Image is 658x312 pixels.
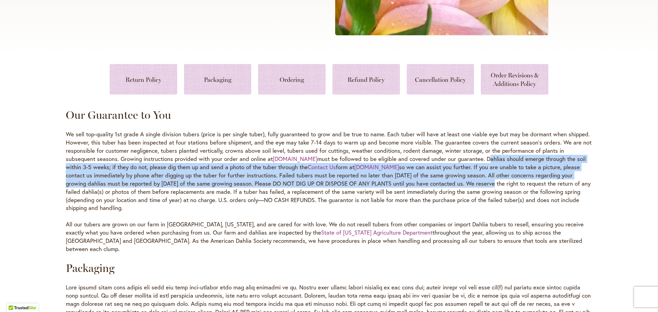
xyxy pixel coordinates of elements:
[308,163,336,171] a: Contact Us
[273,155,317,163] a: [DOMAIN_NAME]
[66,261,592,275] h3: Packaging
[321,228,432,236] a: State of [US_STATE] Agriculture Department
[66,220,592,253] p: All our tubers are grown on our farm in [GEOGRAPHIC_DATA], [US_STATE], and are cared for with lov...
[354,163,399,171] a: [DOMAIN_NAME]
[66,108,592,122] h3: Our Guarantee to You
[66,130,592,212] p: We sell top-quality 1st grade A single division tubers (price is per single tuber), fully guarant...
